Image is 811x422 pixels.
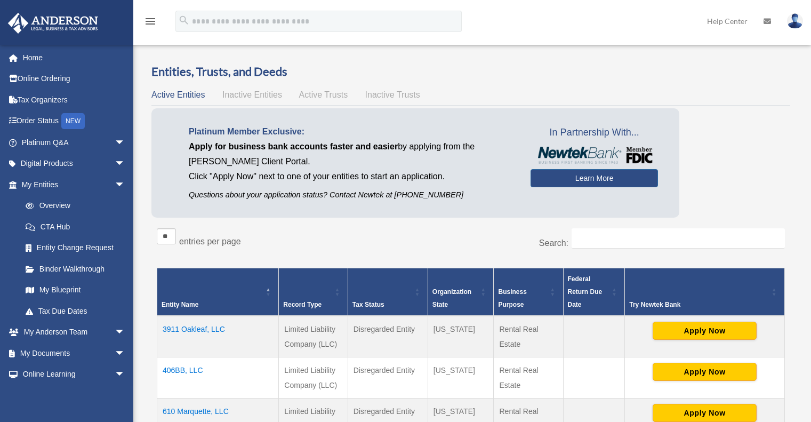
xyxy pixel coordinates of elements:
[348,357,428,398] td: Disregarded Entity
[157,357,279,398] td: 406BB, LLC
[178,14,190,26] i: search
[352,301,384,308] span: Tax Status
[61,113,85,129] div: NEW
[531,169,658,187] a: Learn More
[115,153,136,175] span: arrow_drop_down
[428,357,494,398] td: [US_STATE]
[115,343,136,364] span: arrow_drop_down
[189,139,515,169] p: by applying from the [PERSON_NAME] Client Portal.
[539,238,568,248] label: Search:
[365,90,420,99] span: Inactive Trusts
[7,174,136,195] a: My Entitiesarrow_drop_down
[653,404,757,422] button: Apply Now
[428,268,494,316] th: Organization State: Activate to sort
[653,363,757,381] button: Apply Now
[7,89,141,110] a: Tax Organizers
[625,268,785,316] th: Try Newtek Bank : Activate to sort
[162,301,198,308] span: Entity Name
[115,322,136,344] span: arrow_drop_down
[189,169,515,184] p: Click "Apply Now" next to one of your entities to start an application.
[189,142,398,151] span: Apply for business bank accounts faster and easier
[629,298,768,311] div: Try Newtek Bank
[7,364,141,385] a: Online Learningarrow_drop_down
[536,147,653,164] img: NewtekBankLogoSM.png
[531,124,658,141] span: In Partnership With...
[494,357,563,398] td: Rental Real Estate
[432,288,471,308] span: Organization State
[15,195,131,217] a: Overview
[498,288,526,308] span: Business Purpose
[15,280,136,301] a: My Blueprint
[115,132,136,154] span: arrow_drop_down
[787,13,803,29] img: User Pic
[157,316,279,357] td: 3911 Oakleaf, LLC
[7,343,141,364] a: My Documentsarrow_drop_down
[15,300,136,322] a: Tax Due Dates
[179,237,241,246] label: entries per page
[7,322,141,343] a: My Anderson Teamarrow_drop_down
[568,275,603,308] span: Federal Return Due Date
[348,268,428,316] th: Tax Status: Activate to sort
[7,385,141,406] a: Billingarrow_drop_down
[15,237,136,259] a: Entity Change Request
[7,47,141,68] a: Home
[189,188,515,202] p: Questions about your application status? Contact Newtek at [PHONE_NUMBER]
[115,364,136,386] span: arrow_drop_down
[7,110,141,132] a: Order StatusNEW
[7,153,141,174] a: Digital Productsarrow_drop_down
[222,90,282,99] span: Inactive Entities
[279,357,348,398] td: Limited Liability Company (LLC)
[494,268,563,316] th: Business Purpose: Activate to sort
[15,216,136,237] a: CTA Hub
[15,258,136,280] a: Binder Walkthrough
[348,316,428,357] td: Disregarded Entity
[279,316,348,357] td: Limited Liability Company (LLC)
[7,68,141,90] a: Online Ordering
[115,174,136,196] span: arrow_drop_down
[151,90,205,99] span: Active Entities
[283,301,322,308] span: Record Type
[151,63,790,80] h3: Entities, Trusts, and Deeds
[189,124,515,139] p: Platinum Member Exclusive:
[144,15,157,28] i: menu
[157,268,279,316] th: Entity Name: Activate to invert sorting
[115,385,136,407] span: arrow_drop_down
[144,19,157,28] a: menu
[494,316,563,357] td: Rental Real Estate
[653,322,757,340] button: Apply Now
[299,90,348,99] span: Active Trusts
[7,132,141,153] a: Platinum Q&Aarrow_drop_down
[279,268,348,316] th: Record Type: Activate to sort
[563,268,625,316] th: Federal Return Due Date: Activate to sort
[428,316,494,357] td: [US_STATE]
[5,13,101,34] img: Anderson Advisors Platinum Portal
